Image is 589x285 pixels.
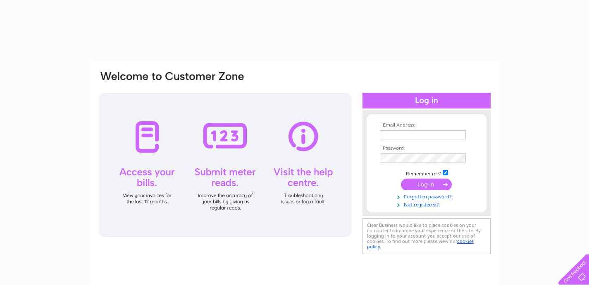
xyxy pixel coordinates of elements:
a: Not registered? [381,200,475,208]
input: Submit [401,179,452,190]
th: Password: [379,146,475,151]
th: Email Address: [379,122,475,128]
a: Forgotten password? [381,192,475,200]
a: cookies policy [367,238,474,250]
td: Remember me? [379,169,475,177]
div: Clear Business would like to place cookies on your computer to improve your experience of the sit... [362,218,491,254]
